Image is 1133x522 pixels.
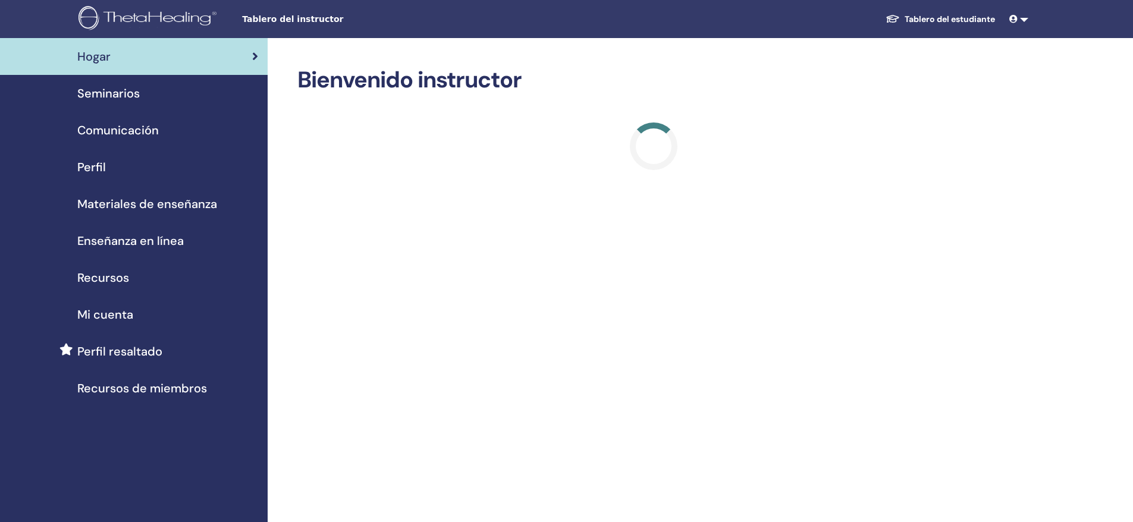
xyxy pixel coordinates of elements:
[77,269,129,287] span: Recursos
[77,306,133,323] span: Mi cuenta
[77,48,111,65] span: Hogar
[77,379,207,397] span: Recursos de miembros
[77,195,217,213] span: Materiales de enseñanza
[297,67,1010,94] h2: Bienvenido instructor
[242,13,420,26] span: Tablero del instructor
[77,84,140,102] span: Seminarios
[77,158,106,176] span: Perfil
[79,6,221,33] img: logo.png
[886,14,900,24] img: graduation-cap-white.svg
[876,8,1005,30] a: Tablero del estudiante
[77,342,162,360] span: Perfil resaltado
[77,121,159,139] span: Comunicación
[77,232,184,250] span: Enseñanza en línea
